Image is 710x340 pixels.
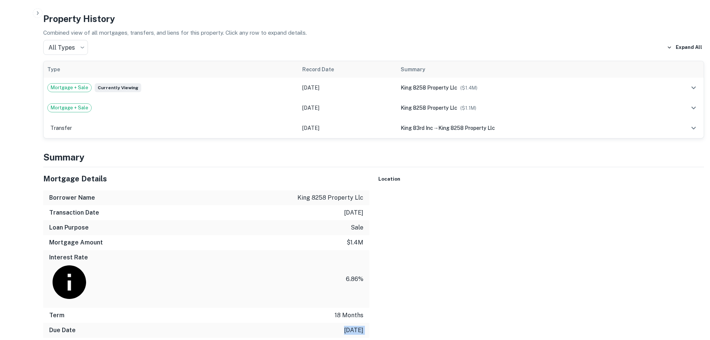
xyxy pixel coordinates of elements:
div: All Types [43,40,88,55]
h6: Interest Rate [49,253,89,305]
td: [DATE] [299,78,397,98]
h6: Term [49,311,64,320]
span: Mortgage + Sale [48,84,91,91]
th: Type [44,61,299,78]
p: [DATE] [344,208,363,217]
svg: The interest rates displayed on the website are for informational purposes only and may be report... [49,262,89,302]
button: expand row [687,122,700,134]
button: Expand All [665,42,704,53]
h6: Due Date [49,326,76,335]
span: king 83rd inc [401,125,433,131]
span: ($ 1.4M ) [460,85,477,91]
span: Mortgage + Sale [48,104,91,112]
td: [DATE] [299,98,397,118]
h6: Transaction Date [49,208,99,217]
th: Summary [397,61,653,78]
p: 6.86% [346,275,363,284]
p: [DATE] [344,326,363,335]
button: expand row [687,102,700,114]
p: $1.4m [347,238,363,247]
p: sale [351,223,363,232]
span: king 8258 property llc [401,85,457,91]
h6: Borrower Name [49,193,95,202]
div: → [401,124,649,132]
span: king 8258 property llc [438,125,495,131]
span: Transfer [47,125,75,131]
p: Combined view of all mortgages, transfers, and liens for this property. Click any row to expand d... [43,28,704,37]
button: expand row [687,81,700,94]
td: [DATE] [299,118,397,138]
span: Currently viewing [95,83,141,92]
p: 18 months [335,311,363,320]
h4: Summary [43,150,704,164]
iframe: Chat Widget [673,280,710,316]
h6: Loan Purpose [49,223,89,232]
th: Record Date [299,61,397,78]
h6: Mortgage Amount [49,238,103,247]
span: ($ 1.1M ) [460,105,476,111]
h5: Mortgage Details [43,173,369,184]
h5: Location [378,175,704,183]
span: king 8258 property llc [401,105,457,111]
p: king 8258 property llc [297,193,363,202]
h4: Property History [43,12,704,25]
